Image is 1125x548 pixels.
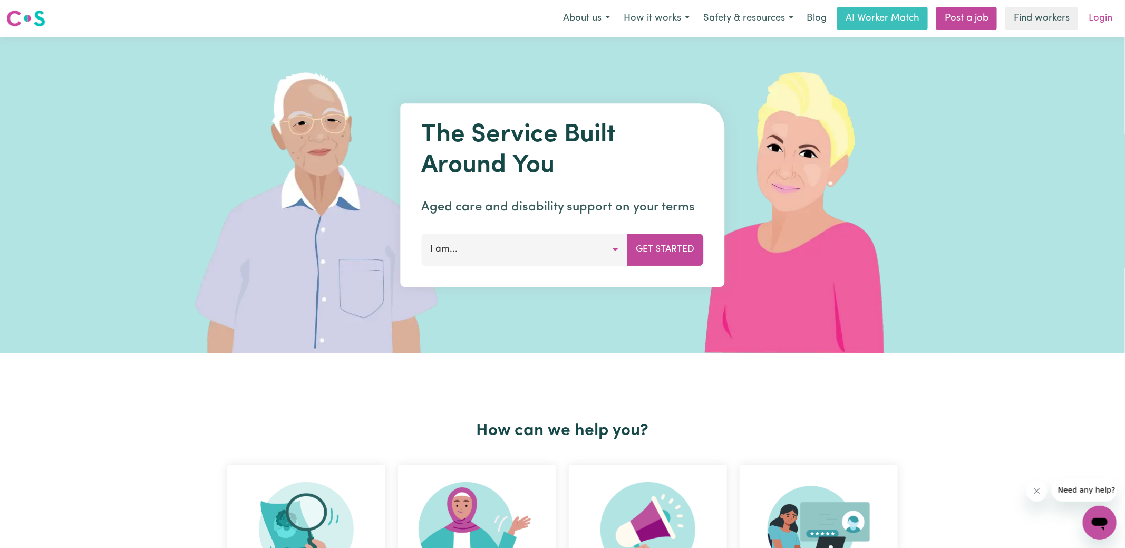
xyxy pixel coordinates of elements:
img: Careseekers logo [6,9,45,28]
h2: How can we help you? [221,421,904,441]
p: Aged care and disability support on your terms [422,198,704,217]
a: AI Worker Match [837,7,928,30]
a: Find workers [1005,7,1078,30]
h1: The Service Built Around You [422,120,704,181]
a: Careseekers logo [6,6,45,31]
a: Login [1082,7,1119,30]
button: Get Started [627,234,704,265]
button: About us [556,7,617,30]
iframe: Close message [1026,480,1048,502]
a: Post a job [936,7,997,30]
button: I am... [422,234,628,265]
iframe: Message from company [1052,478,1117,502]
button: Safety & resources [696,7,800,30]
button: How it works [617,7,696,30]
a: Blog [800,7,833,30]
iframe: Button to launch messaging window [1083,506,1117,540]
